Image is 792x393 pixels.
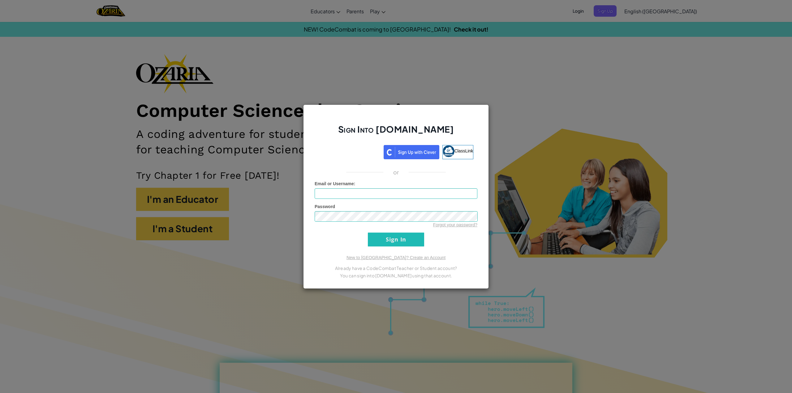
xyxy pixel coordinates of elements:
[443,145,454,157] img: classlink-logo-small.png
[316,144,384,158] iframe: Sign in with Google Button
[315,204,335,209] span: Password
[315,272,477,279] p: You can sign into [DOMAIN_NAME] using that account.
[315,123,477,141] h2: Sign Into [DOMAIN_NAME]
[433,222,477,227] a: Forgot your password?
[315,181,355,187] label: :
[454,148,473,153] span: ClassLink
[368,233,424,246] input: Sign In
[315,181,354,186] span: Email or Username
[384,145,439,159] img: clever_sso_button@2x.png
[393,169,399,176] p: or
[315,264,477,272] p: Already have a CodeCombat Teacher or Student account?
[346,255,445,260] a: New to [GEOGRAPHIC_DATA]? Create an Account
